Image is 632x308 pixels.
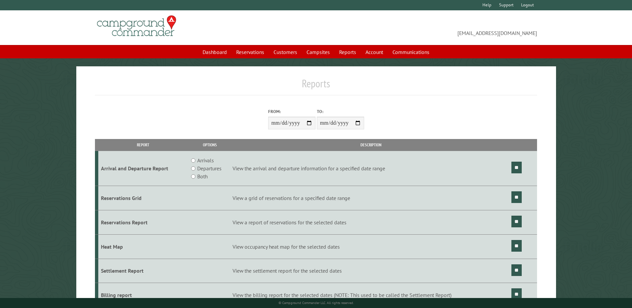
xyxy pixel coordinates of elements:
[232,186,510,210] td: View a grid of reservations for a specified date range
[232,234,510,259] td: View occupancy heat map for the selected dates
[199,46,231,58] a: Dashboard
[232,46,268,58] a: Reservations
[388,46,433,58] a: Communications
[361,46,387,58] a: Account
[98,259,188,283] td: Settlement Report
[197,172,208,180] label: Both
[232,210,510,234] td: View a report of reservations for the selected dates
[95,77,537,95] h1: Reports
[317,108,364,115] label: To:
[197,156,214,164] label: Arrivals
[98,234,188,259] td: Heat Map
[188,139,231,151] th: Options
[335,46,360,58] a: Reports
[98,283,188,307] td: Billing report
[98,139,188,151] th: Report
[197,164,222,172] label: Departures
[98,210,188,234] td: Reservations Report
[98,186,188,210] td: Reservations Grid
[270,46,301,58] a: Customers
[279,301,354,305] small: © Campground Commander LLC. All rights reserved.
[232,151,510,186] td: View the arrival and departure information for a specified date range
[232,283,510,307] td: View the billing report for the selected dates (NOTE: This used to be called the Settlement Report)
[98,151,188,186] td: Arrival and Departure Report
[303,46,334,58] a: Campsites
[316,18,537,37] span: [EMAIL_ADDRESS][DOMAIN_NAME]
[95,13,178,39] img: Campground Commander
[268,108,316,115] label: From:
[232,259,510,283] td: View the settlement report for the selected dates
[232,139,510,151] th: Description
